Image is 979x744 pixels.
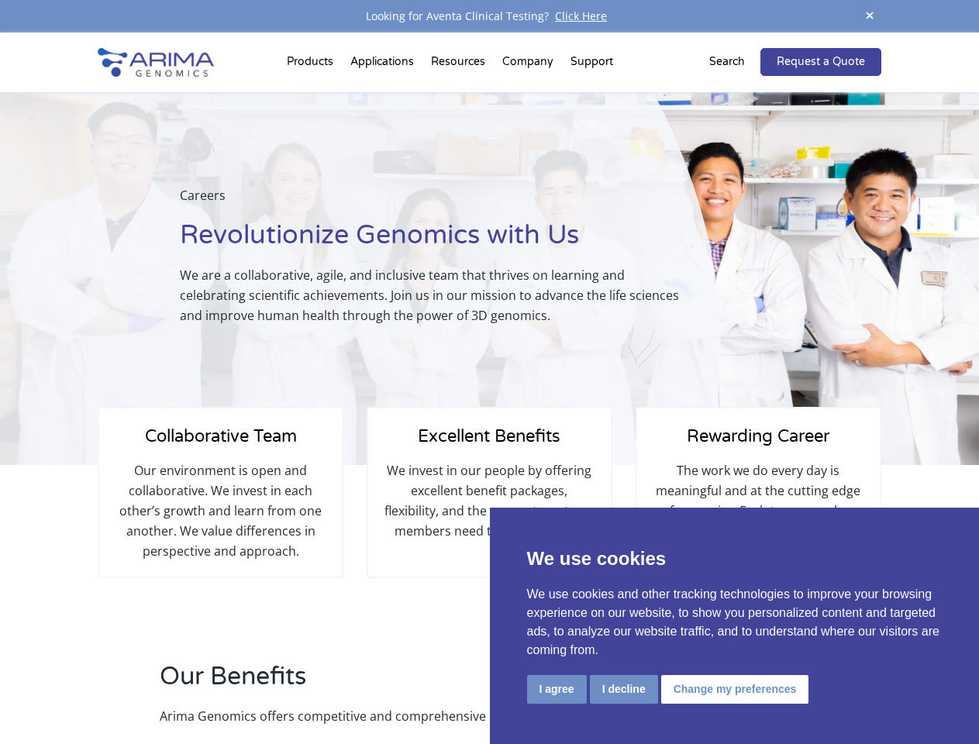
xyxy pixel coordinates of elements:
[527,545,943,573] p: We use cookies
[418,426,560,446] span: Excellent Benefits
[160,706,674,726] p: Arima Genomics offers competitive and comprehensive benefits.
[590,675,658,704] button: I decline
[180,218,681,265] h1: Revolutionize Genomics with Us
[115,460,326,561] p: Our environment is open and collaborative. We invest in each other’s growth and learn from one an...
[661,675,809,704] button: Change my preferences
[160,660,674,706] h2: Our Benefits
[527,585,943,660] p: We use cookies and other tracking technologies to improve your browsing experience on our website...
[180,265,681,325] p: We are a collaborative, agile, and inclusive team that thrives on learning and celebrating scient...
[384,460,595,541] p: We invest in our people by offering excellent benefit packages, flexibility, and the support our ...
[760,48,881,76] a: Request a Quote
[653,460,864,561] p: The work we do every day is meaningful and at the cutting edge of genomics. Each team member has ...
[98,48,214,77] img: Arima-Genomics-logo
[549,9,613,23] a: Click Here
[527,675,587,704] button: I agree
[180,185,681,218] p: Careers
[687,426,829,446] span: Rewarding Career
[145,426,297,446] span: Collaborative Team
[709,52,745,72] p: Search
[98,6,881,26] div: Looking for Aventa Clinical Testing?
